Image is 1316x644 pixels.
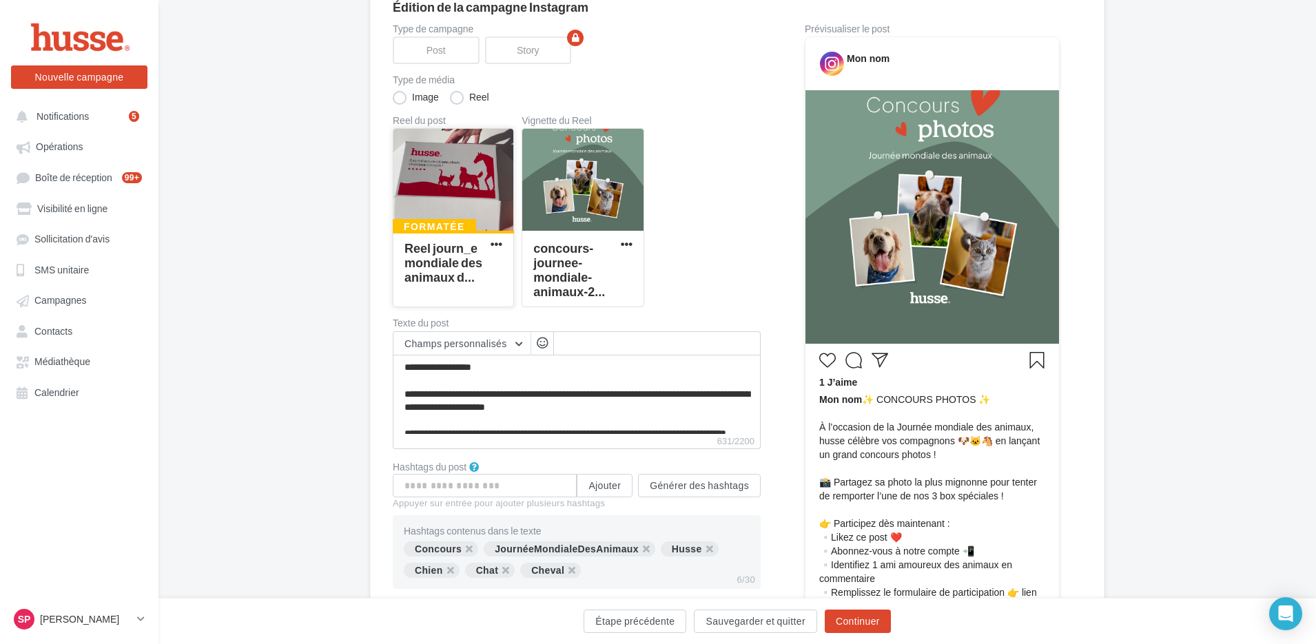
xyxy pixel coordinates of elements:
a: Calendrier [8,380,150,404]
div: Reel journ_e mondiale des animaux d... [404,240,482,284]
button: Générer des hashtags [638,474,761,497]
div: Husse [661,541,719,557]
svg: Partager la publication [872,352,888,368]
span: Sp [18,612,31,626]
div: 5 [129,111,139,122]
span: Notifications [37,110,89,122]
a: Visibilité en ligne [8,196,150,220]
a: Médiathèque [8,349,150,373]
label: Image [393,91,439,105]
button: Étape précédente [584,610,686,633]
a: Campagnes [8,287,150,312]
label: Texte du post [393,318,761,328]
div: Mon nom [847,52,890,65]
span: Visibilité en ligne [37,202,107,214]
label: Reel [450,91,489,105]
div: Appuyer sur entrée pour ajouter plusieurs hashtags [393,497,761,510]
label: 631/2200 [393,434,761,449]
div: JournéeMondialeDesAnimaux [484,541,655,557]
span: Sollicitation d'avis [34,233,110,245]
div: Chat [465,563,515,578]
div: Hashtags contenus dans le texte [404,526,750,536]
div: Formatée [393,219,476,234]
a: SMS unitaire [8,257,150,282]
div: Cheval [520,563,581,578]
button: Ajouter [577,474,633,497]
a: Sollicitation d'avis [8,226,150,251]
button: Continuer [825,610,891,633]
span: Champs personnalisés [404,337,507,349]
span: Campagnes [34,295,87,307]
a: Boîte de réception99+ [8,165,150,190]
div: concours-journee-mondiale-animaux-2... [533,240,605,299]
svg: J’aime [819,352,836,368]
button: Sauvegarder et quitter [694,610,816,633]
div: Prévisualiser le post [805,24,1060,34]
a: Sp [PERSON_NAME] [11,606,147,632]
div: 1 J’aime [819,375,1045,393]
span: SMS unitaire [34,264,89,276]
div: 6/30 [731,571,761,589]
svg: Commenter [845,352,862,368]
div: 99+ [122,172,142,183]
div: Open Intercom Messenger [1269,597,1302,630]
div: Édition de la campagne Instagram [393,1,1082,13]
span: Contacts [34,325,72,337]
label: Type de média [393,75,761,85]
button: Notifications 5 [8,103,145,128]
a: Contacts [8,318,150,343]
span: Opérations [36,141,83,153]
span: Boîte de réception [35,172,112,183]
button: Nouvelle campagne [11,65,147,89]
div: Vignette du Reel [522,116,644,125]
div: Chien [404,563,460,578]
span: Médiathèque [34,356,90,368]
div: Reel du post [393,116,514,125]
svg: Enregistrer [1029,352,1045,368]
span: Calendrier [34,386,79,398]
a: Opérations [8,134,150,158]
label: Type de campagne [393,24,761,34]
p: [PERSON_NAME] [40,612,132,626]
label: Hashtags du post [393,462,466,472]
button: Champs personnalisés [393,332,531,355]
div: Concours [404,541,478,557]
span: Mon nom [819,394,862,405]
